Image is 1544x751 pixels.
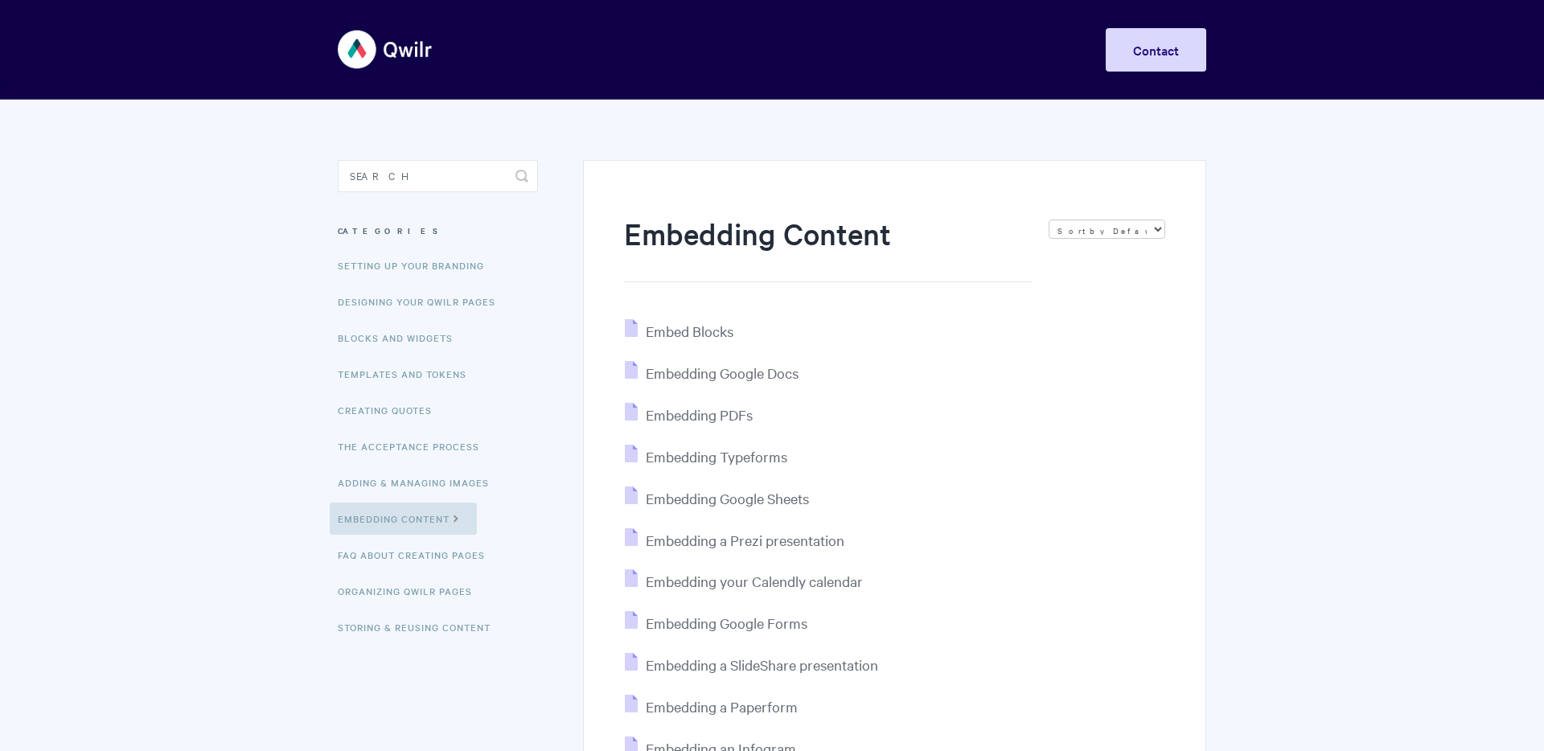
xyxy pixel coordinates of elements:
[338,358,478,390] a: Templates and Tokens
[646,572,863,590] span: Embedding your Calendly calendar
[338,466,501,499] a: Adding & Managing Images
[646,363,799,382] span: Embedding Google Docs
[338,160,538,192] input: Search
[625,322,733,340] a: Embed Blocks
[338,611,503,643] a: Storing & Reusing Content
[330,503,477,535] a: Embedding Content
[625,447,787,466] a: Embedding Typeforms
[338,539,497,571] a: FAQ About Creating Pages
[1106,28,1206,72] a: Contact
[646,322,733,340] span: Embed Blocks
[646,405,753,424] span: Embedding PDFs
[646,489,809,507] span: Embedding Google Sheets
[625,405,753,424] a: Embedding PDFs
[625,572,863,590] a: Embedding your Calendly calendar
[646,531,844,549] span: Embedding a Prezi presentation
[625,531,844,549] a: Embedding a Prezi presentation
[338,249,496,281] a: Setting up your Branding
[646,447,787,466] span: Embedding Typeforms
[646,614,807,632] span: Embedding Google Forms
[338,285,507,318] a: Designing Your Qwilr Pages
[625,614,807,632] a: Embedding Google Forms
[624,213,1033,282] h1: Embedding Content
[646,697,798,716] span: Embedding a Paperform
[646,655,878,674] span: Embedding a SlideShare presentation
[625,697,798,716] a: Embedding a Paperform
[338,322,465,354] a: Blocks and Widgets
[625,363,799,382] a: Embedding Google Docs
[338,19,433,80] img: Qwilr Help Center
[1049,220,1165,239] select: Page reloads on selection
[625,489,809,507] a: Embedding Google Sheets
[338,394,444,426] a: Creating Quotes
[338,430,491,462] a: The Acceptance Process
[338,216,538,245] h3: Categories
[625,655,878,674] a: Embedding a SlideShare presentation
[338,575,484,607] a: Organizing Qwilr Pages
